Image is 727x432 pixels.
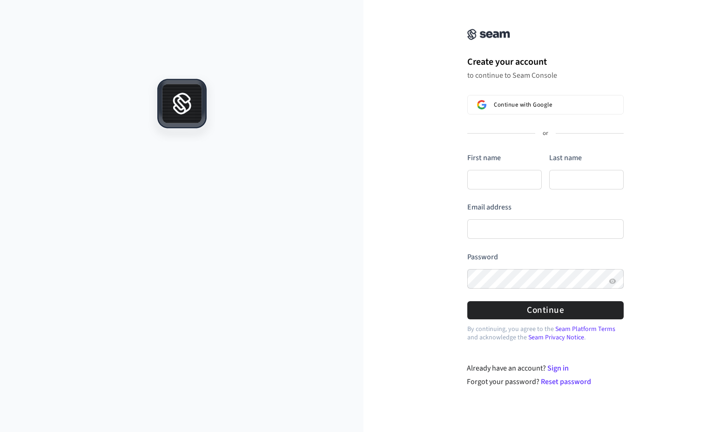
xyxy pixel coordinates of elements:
label: Last name [549,153,582,163]
div: Forgot your password? [467,376,624,387]
label: Email address [467,202,512,212]
button: Show password [607,276,618,287]
div: Already have an account? [467,363,624,374]
span: Continue with Google [494,101,552,108]
h1: Create your account [467,55,624,69]
a: Reset password [541,377,591,387]
a: Sign in [547,363,569,373]
button: Sign in with GoogleContinue with Google [467,95,624,115]
p: By continuing, you agree to the and acknowledge the . [467,325,624,342]
button: Continue [467,301,624,319]
p: to continue to Seam Console [467,71,624,80]
a: Seam Platform Terms [555,324,615,334]
label: Password [467,252,498,262]
img: Seam Console [467,29,510,40]
p: or [543,129,548,138]
label: First name [467,153,501,163]
img: Sign in with Google [477,100,486,109]
a: Seam Privacy Notice [528,333,584,342]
